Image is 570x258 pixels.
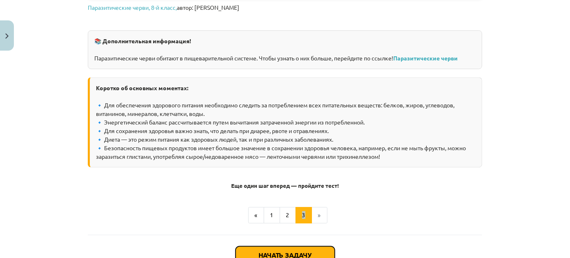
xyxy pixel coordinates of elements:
[96,118,365,126] font: 🔹 Энергетический баланс рассчитывается путем вычитания затраченной энергии из потребленной.
[96,101,454,117] font: 🔹 Для обеспечения здорового питания необходимо следить за потреблением всех питательных веществ: ...
[5,33,9,39] img: icon-close-lesson-0947bae3869378f0d4975bcd49f059093ad1ed9edebbc8119c70593378902aed.svg
[94,54,393,62] font: Паразитические черви обитают в пищеварительной системе. Чтобы узнать о них больше, перейдите по с...
[88,4,177,11] a: Паразитические черви, 8-й класс,
[248,207,264,223] button: «
[270,211,274,218] font: 1
[255,211,258,218] font: «
[302,211,305,218] font: 3
[296,207,312,223] button: 3
[264,207,280,223] button: 1
[96,127,329,134] font: 🔹 Для сохранения здоровья важно знать, что делать при диарее, рвоте и отравлениях.
[231,182,339,189] font: Еще один шаг вперед — пройдите тест!
[96,84,188,91] font: Коротко об основных моментах:
[280,207,296,223] button: 2
[96,136,333,143] font: 🔹 Диета — это режим питания как здоровых людей, так и при различных заболеваниях.
[286,211,289,218] font: 2
[94,37,191,44] font: 📚 Дополнительная информация!
[177,4,239,11] font: автор: [PERSON_NAME]
[393,54,458,62] a: Паразитические черви
[96,144,466,160] font: 🔹 Безопасность пищевых продуктов имеет большое значение в сохранении здоровья человека, например,...
[88,207,482,223] nav: Пример навигации по странице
